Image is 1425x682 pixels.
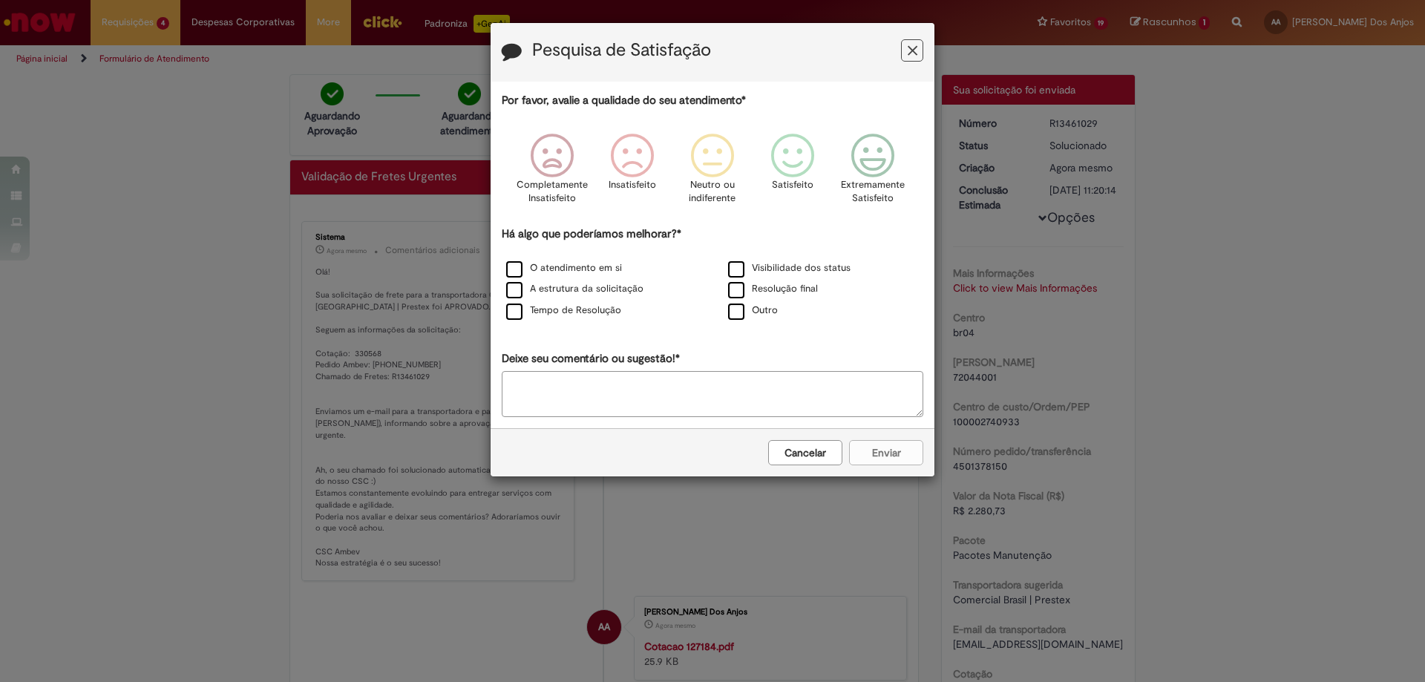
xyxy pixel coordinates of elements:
[502,351,680,367] label: Deixe seu comentário ou sugestão!*
[728,261,851,275] label: Visibilidade dos status
[728,282,818,296] label: Resolução final
[755,122,831,224] div: Satisfeito
[506,282,643,296] label: A estrutura da solicitação
[502,93,746,108] label: Por favor, avalie a qualidade do seu atendimento*
[841,178,905,206] p: Extremamente Satisfeito
[675,122,750,224] div: Neutro ou indiferente
[772,178,813,192] p: Satisfeito
[728,304,778,318] label: Outro
[835,122,911,224] div: Extremamente Satisfeito
[768,440,842,465] button: Cancelar
[514,122,589,224] div: Completamente Insatisfeito
[506,261,622,275] label: O atendimento em si
[594,122,670,224] div: Insatisfeito
[686,178,739,206] p: Neutro ou indiferente
[502,226,923,322] div: Há algo que poderíamos melhorar?*
[609,178,656,192] p: Insatisfeito
[506,304,621,318] label: Tempo de Resolução
[532,41,711,60] label: Pesquisa de Satisfação
[517,178,588,206] p: Completamente Insatisfeito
